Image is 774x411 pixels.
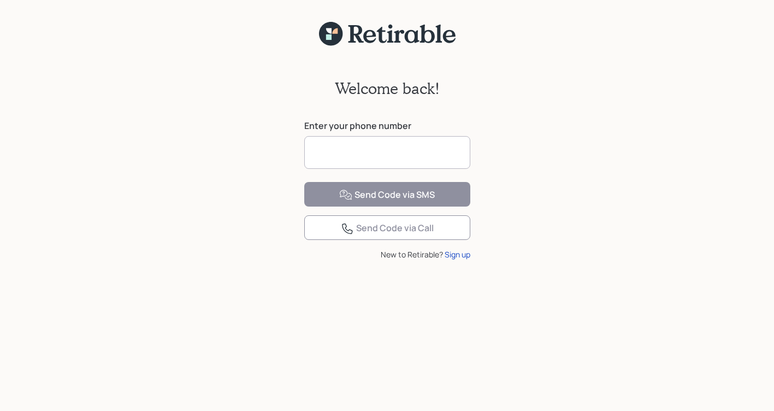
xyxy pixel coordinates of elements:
[335,79,440,98] h2: Welcome back!
[445,249,470,260] div: Sign up
[304,182,470,207] button: Send Code via SMS
[339,189,435,202] div: Send Code via SMS
[341,222,434,235] div: Send Code via Call
[304,120,470,132] label: Enter your phone number
[304,249,470,260] div: New to Retirable?
[304,215,470,240] button: Send Code via Call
